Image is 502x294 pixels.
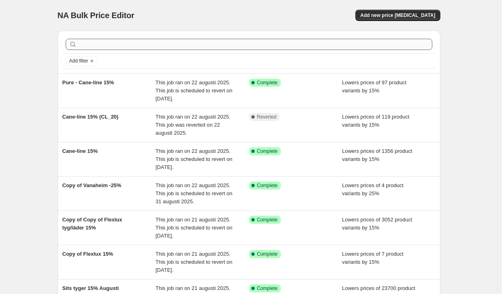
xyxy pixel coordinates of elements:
span: Lowers prices of 119 product variants by 15% [342,114,409,128]
span: Complete [257,79,278,86]
span: Cane-line 15% [62,148,98,154]
span: This job ran on 22 augusti 2025. This job is scheduled to revert on [DATE]. [156,79,232,102]
span: Cane-line 15% (CL_20) [62,114,118,120]
span: Complete [257,251,278,257]
span: Pure - Cane-line 15% [62,79,114,85]
span: This job ran on 22 augusti 2025. This job was reverted on 22 augusti 2025. [156,114,230,136]
button: Add new price [MEDICAL_DATA] [355,10,440,21]
span: This job ran on 21 augusti 2025. This job is scheduled to revert on [DATE]. [156,217,232,239]
span: Lowers prices of 97 product variants by 15% [342,79,407,94]
span: Lowers prices of 1356 product variants by 15% [342,148,412,162]
span: This job ran on 22 augusti 2025. This job is scheduled to revert on 31 augusti 2025. [156,182,232,204]
span: Lowers prices of 4 product variants by 25% [342,182,403,196]
span: Copy of Copy of Flexlux tyg/läder 15% [62,217,122,231]
span: Complete [257,217,278,223]
button: Add filter [66,56,98,66]
span: Lowers prices of 3052 product variants by 15% [342,217,412,231]
span: Complete [257,285,278,292]
span: Copy of Flexlux 15% [62,251,113,257]
span: NA Bulk Price Editor [58,11,135,20]
span: This job ran on 21 augusti 2025. This job is scheduled to revert on [DATE]. [156,251,232,273]
span: This job ran on 22 augusti 2025. This job is scheduled to revert on [DATE]. [156,148,232,170]
span: Copy of Vanaheim -25% [62,182,122,188]
span: Add new price [MEDICAL_DATA] [360,12,435,19]
span: Lowers prices of 7 product variants by 15% [342,251,403,265]
span: Reverted [257,114,277,120]
span: Complete [257,148,278,154]
span: Add filter [69,58,88,64]
span: Sits tyger 15% Augusti [62,285,119,291]
span: Complete [257,182,278,189]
